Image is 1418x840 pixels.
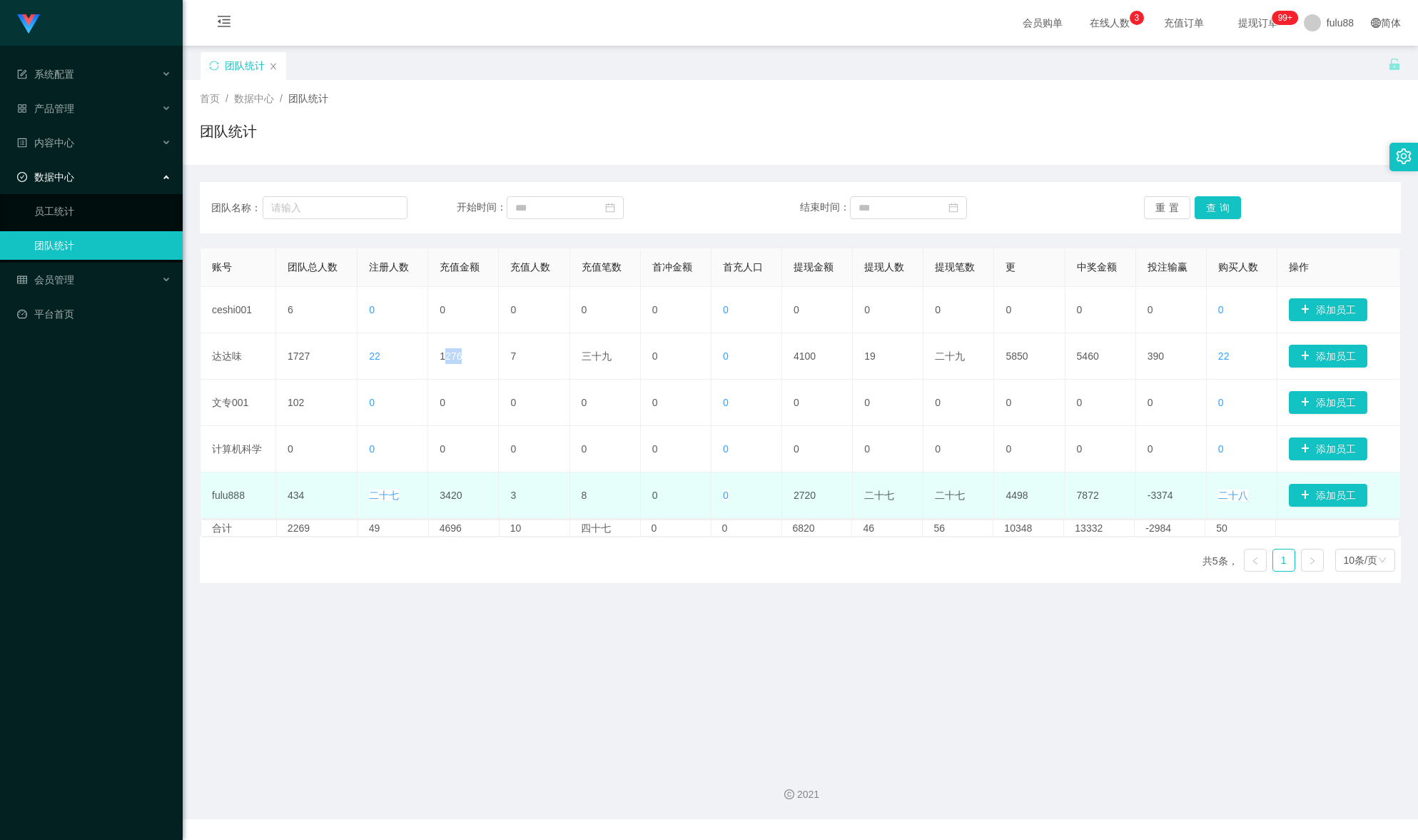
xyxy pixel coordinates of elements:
[1077,350,1099,362] font: 5460
[1135,13,1140,23] font: 3
[200,1,248,46] i: 图标: 菜单折叠
[1077,261,1117,273] font: 中奖金额
[1218,261,1258,273] font: 购买人数
[1006,443,1011,455] font: 0
[652,490,658,501] font: 0
[1077,304,1083,315] font: 0
[34,103,74,114] font: 产品管理
[17,275,27,285] i: 图标： 表格
[263,196,408,219] input: 请输入
[34,231,171,260] a: 团队统计
[935,304,941,315] font: 0
[935,261,975,273] font: 提现笔数
[1289,437,1367,460] button: 图标: 加号添加员工
[209,61,219,71] i: 图标：同步
[935,397,941,408] font: 0
[1281,555,1287,566] font: 1
[652,350,658,362] font: 0
[440,397,445,408] font: 0
[582,490,587,501] font: 8
[225,60,265,71] font: 团队统计
[581,522,611,534] font: 四十七
[17,300,171,328] a: 图标：仪表板平台首页
[288,490,304,501] font: 434
[212,490,245,501] font: fulu888
[1289,391,1367,414] button: 图标: 加号添加员工
[1023,17,1063,29] font: 会员购单
[652,443,658,455] font: 0
[723,490,729,501] font: 0
[1371,18,1381,28] i: 图标: 全球
[652,304,658,315] font: 0
[864,490,894,501] font: 二十七
[582,304,587,315] font: 0
[722,522,728,534] font: 0
[510,261,550,273] font: 充值人数
[1344,550,1377,571] div: 10条/页
[457,201,507,213] font: 开始时间：
[369,350,380,362] font: 22
[1238,17,1278,29] font: 提现订单
[582,397,587,408] font: 0
[288,350,310,362] font: 1727
[288,93,328,104] font: 团队统计
[1148,397,1153,408] font: 0
[1218,350,1230,362] font: 22
[34,171,74,183] font: 数据中心
[793,522,815,534] font: 6820
[1301,549,1324,572] li: 下一页
[510,304,516,315] font: 0
[1006,261,1016,273] font: 更
[723,350,729,362] font: 0
[1006,350,1028,362] font: 5850
[1218,490,1248,501] font: 二十八
[1251,557,1260,565] i: 图标： 左
[34,197,171,226] a: 员工统计
[1289,345,1367,368] button: 图标: 加号添加员工
[935,490,965,501] font: 二十七
[288,443,293,455] font: 0
[510,522,522,534] font: 10
[1327,17,1354,29] font: fulu88
[510,443,516,455] font: 0
[794,261,834,273] font: 提现金额
[863,522,874,534] font: 46
[582,350,612,362] font: 三十九
[212,443,262,455] font: 计算机科学
[440,443,445,455] font: 0
[440,522,462,534] font: 4696
[1148,350,1164,362] font: 390
[1145,522,1171,534] font: -2984
[1130,11,1144,25] sup: 3
[723,261,763,273] font: 首充人口
[794,397,799,408] font: 0
[212,304,252,315] font: ceshi001
[1218,443,1224,455] font: 0
[582,443,587,455] font: 0
[1077,397,1083,408] font: 0
[212,261,232,273] font: 账号
[723,443,729,455] font: 0
[1077,443,1083,455] font: 0
[510,490,516,501] font: 3
[510,350,516,362] font: 7
[1077,490,1099,501] font: 7872
[34,69,74,80] font: 系统配置
[1378,556,1387,566] i: 图标： 下
[794,350,816,362] font: 4100
[212,397,248,408] font: 文专001
[723,304,729,315] font: 0
[369,443,375,455] font: 0
[864,304,870,315] font: 0
[1148,443,1153,455] font: 0
[794,443,799,455] font: 0
[1244,549,1267,572] li: 上一页
[440,261,480,273] font: 充值金额
[34,274,74,285] font: 会员管理
[1202,555,1238,567] font: 共5条，
[1289,261,1309,273] font: 操作
[652,261,692,273] font: 首冲金额
[1388,58,1401,71] i: 图标： 解锁
[864,397,870,408] font: 0
[369,261,409,273] font: 注册人数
